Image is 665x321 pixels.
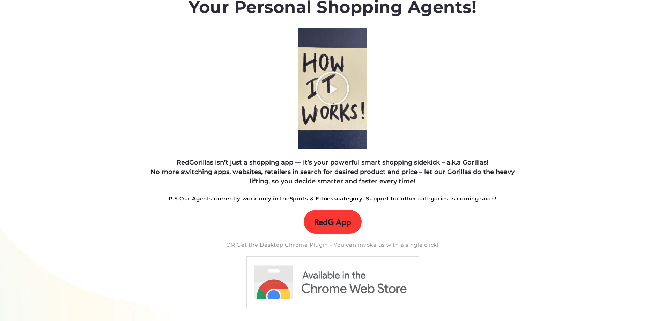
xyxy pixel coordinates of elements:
strong: P.S. [169,195,179,202]
strong: Our Agents currently work only in the category. Support for other categories is coming soon! [169,195,496,202]
h4: RedGorillas isn’t just a shopping app — it’s your powerful smart shopping sidekick – a.k.a Gorill... [143,158,523,186]
h5: OR Get the Desktop Chrome Plugin - You can invoke us with a single click! [143,241,523,249]
strong: Sports & Fitness [290,195,337,202]
a: RedG App [304,210,362,234]
img: RedGorillas Shopping App! [246,256,419,308]
span: RedG App [314,217,351,227]
div: Play Video about RedGorillas How it Works [315,71,350,106]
